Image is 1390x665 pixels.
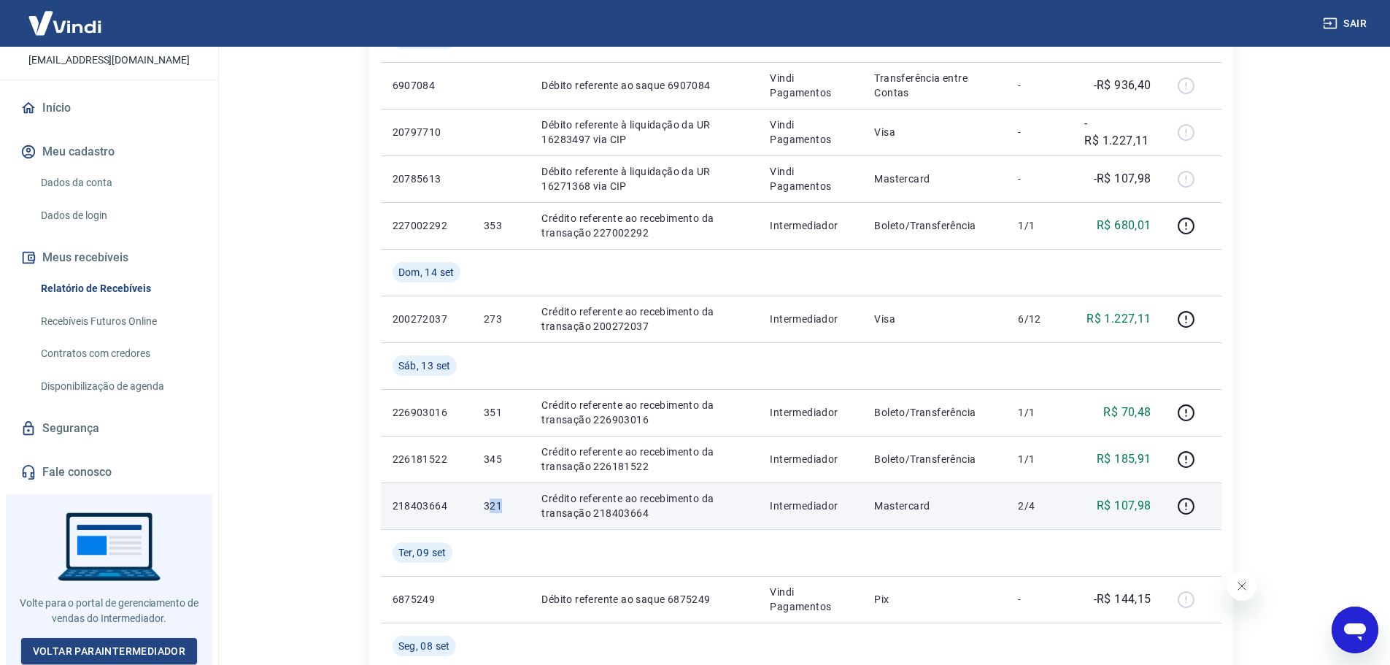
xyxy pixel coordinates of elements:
p: R$ 1.227,11 [1086,310,1151,328]
iframe: Fechar mensagem [1227,572,1256,601]
p: R$ 680,01 [1097,217,1151,234]
img: Vindi [18,1,112,45]
p: R$ 70,48 [1103,404,1151,421]
p: 226903016 [393,405,460,420]
span: Seg, 08 set [398,639,450,653]
p: 20797710 [393,125,460,139]
p: - [1018,592,1061,607]
p: Débito referente ao saque 6907084 [541,78,746,93]
p: 1/1 [1018,405,1061,420]
p: Vindi Pagamentos [770,71,851,100]
p: Vindi Pagamentos [770,118,851,147]
p: Crédito referente ao recebimento da transação 226181522 [541,445,746,474]
p: 351 [484,405,518,420]
a: Contratos com credores [35,339,201,369]
p: Transferência entre Contas [874,71,995,100]
p: -R$ 144,15 [1094,591,1151,608]
p: Crédito referente ao recebimento da transação 218403664 [541,491,746,520]
p: - [1018,172,1061,186]
a: Disponibilização de agenda [35,372,201,401]
span: Sáb, 13 set [398,358,451,373]
p: Crédito referente ao recebimento da transação 226903016 [541,398,746,427]
p: 2/4 [1018,499,1061,513]
p: [EMAIL_ADDRESS][DOMAIN_NAME] [28,53,190,68]
p: R$ 185,91 [1097,450,1151,468]
p: Boleto/Transferência [874,405,995,420]
p: 227002292 [393,218,460,233]
p: Zaleski & Silva Industria e Comercio LTDA [12,16,206,47]
p: 226181522 [393,452,460,466]
p: 218403664 [393,499,460,513]
p: 1/1 [1018,218,1061,233]
a: Fale conosco [18,456,201,488]
span: Olá! Precisa de ajuda? [9,10,123,22]
p: 353 [484,218,518,233]
p: 6/12 [1018,312,1061,326]
p: 345 [484,452,518,466]
p: Mastercard [874,172,995,186]
p: Visa [874,125,995,139]
a: Voltar paraIntermediador [21,638,198,665]
span: Dom, 14 set [398,265,455,280]
p: Intermediador [770,405,851,420]
p: Intermediador [770,452,851,466]
p: -R$ 107,98 [1094,170,1151,188]
p: Intermediador [770,312,851,326]
p: 20785613 [393,172,460,186]
p: Boleto/Transferência [874,452,995,466]
a: Dados da conta [35,168,201,198]
a: Início [18,92,201,124]
p: R$ 107,98 [1097,497,1151,515]
p: 321 [484,499,518,513]
p: Crédito referente ao recebimento da transação 200272037 [541,304,746,334]
p: Débito referente à liquidação da UR 16283497 via CIP [541,118,746,147]
p: Pix [874,592,995,607]
p: -R$ 1.227,11 [1084,115,1151,150]
button: Meus recebíveis [18,242,201,274]
span: Ter, 09 set [398,545,447,560]
p: Débito referente ao saque 6875249 [541,592,746,607]
p: Intermediador [770,218,851,233]
p: 6907084 [393,78,460,93]
button: Meu cadastro [18,136,201,168]
a: Recebíveis Futuros Online [35,307,201,337]
p: Intermediador [770,499,851,513]
a: Relatório de Recebíveis [35,274,201,304]
a: Dados de login [35,201,201,231]
p: Visa [874,312,995,326]
p: 200272037 [393,312,460,326]
p: -R$ 936,40 [1094,77,1151,94]
p: Vindi Pagamentos [770,164,851,193]
p: Mastercard [874,499,995,513]
p: - [1018,125,1061,139]
p: - [1018,78,1061,93]
p: 273 [484,312,518,326]
p: Débito referente à liquidação da UR 16271368 via CIP [541,164,746,193]
a: Segurança [18,412,201,445]
p: 1/1 [1018,452,1061,466]
p: 6875249 [393,592,460,607]
iframe: Botão para abrir a janela de mensagens [1332,607,1378,653]
p: Crédito referente ao recebimento da transação 227002292 [541,211,746,240]
button: Sair [1320,10,1372,37]
p: Boleto/Transferência [874,218,995,233]
p: Vindi Pagamentos [770,585,851,614]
